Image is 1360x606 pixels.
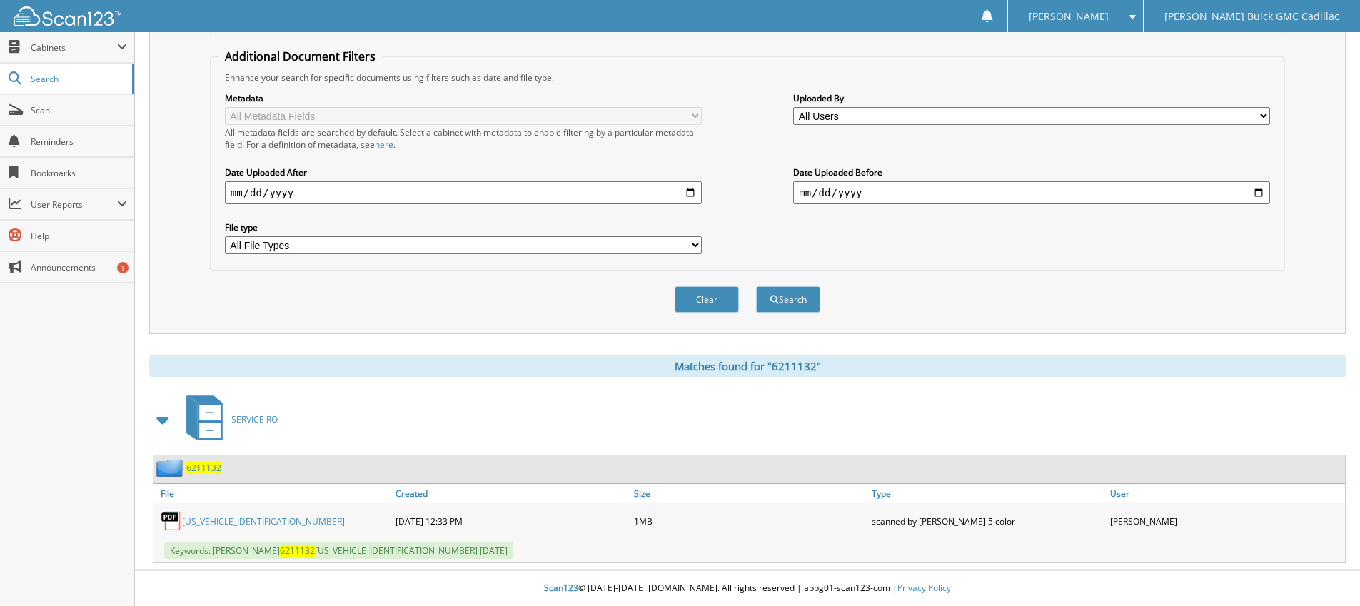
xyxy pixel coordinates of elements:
[153,484,392,503] a: File
[225,166,702,178] label: Date Uploaded After
[1289,537,1360,606] iframe: Chat Widget
[1107,484,1345,503] a: User
[1029,12,1109,21] span: [PERSON_NAME]
[392,484,630,503] a: Created
[392,507,630,535] div: [DATE] 12:33 PM
[793,166,1270,178] label: Date Uploaded Before
[1107,507,1345,535] div: [PERSON_NAME]
[225,181,702,204] input: start
[1164,12,1339,21] span: [PERSON_NAME] Buick GMC Cadillac
[630,484,869,503] a: Size
[31,104,127,116] span: Scan
[793,181,1270,204] input: end
[178,391,278,448] a: SERVICE RO
[868,484,1107,503] a: Type
[793,92,1270,104] label: Uploaded By
[186,462,221,474] a: 6211132
[31,230,127,242] span: Help
[156,459,186,477] img: folder2.png
[31,73,125,85] span: Search
[544,582,578,594] span: Scan123
[161,510,182,532] img: PDF.png
[675,286,739,313] button: Clear
[225,221,702,233] label: File type
[182,515,345,527] a: [US_VEHICLE_IDENTIFICATION_NUMBER]
[630,507,869,535] div: 1MB
[149,355,1346,377] div: Matches found for "6211132"
[231,413,278,425] span: SERVICE RO
[31,261,127,273] span: Announcements
[31,167,127,179] span: Bookmarks
[14,6,121,26] img: scan123-logo-white.svg
[135,571,1360,606] div: © [DATE]-[DATE] [DOMAIN_NAME]. All rights reserved | appg01-scan123-com |
[218,49,383,64] legend: Additional Document Filters
[218,71,1277,84] div: Enhance your search for specific documents using filters such as date and file type.
[225,126,702,151] div: All metadata fields are searched by default. Select a cabinet with metadata to enable filtering b...
[897,582,951,594] a: Privacy Policy
[31,41,117,54] span: Cabinets
[868,507,1107,535] div: scanned by [PERSON_NAME] 5 color
[375,138,393,151] a: here
[280,545,315,557] span: 6211132
[164,542,513,559] span: Keywords: [PERSON_NAME] [US_VEHICLE_IDENTIFICATION_NUMBER] [DATE]
[117,262,129,273] div: 1
[31,136,127,148] span: Reminders
[31,198,117,211] span: User Reports
[225,92,702,104] label: Metadata
[756,286,820,313] button: Search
